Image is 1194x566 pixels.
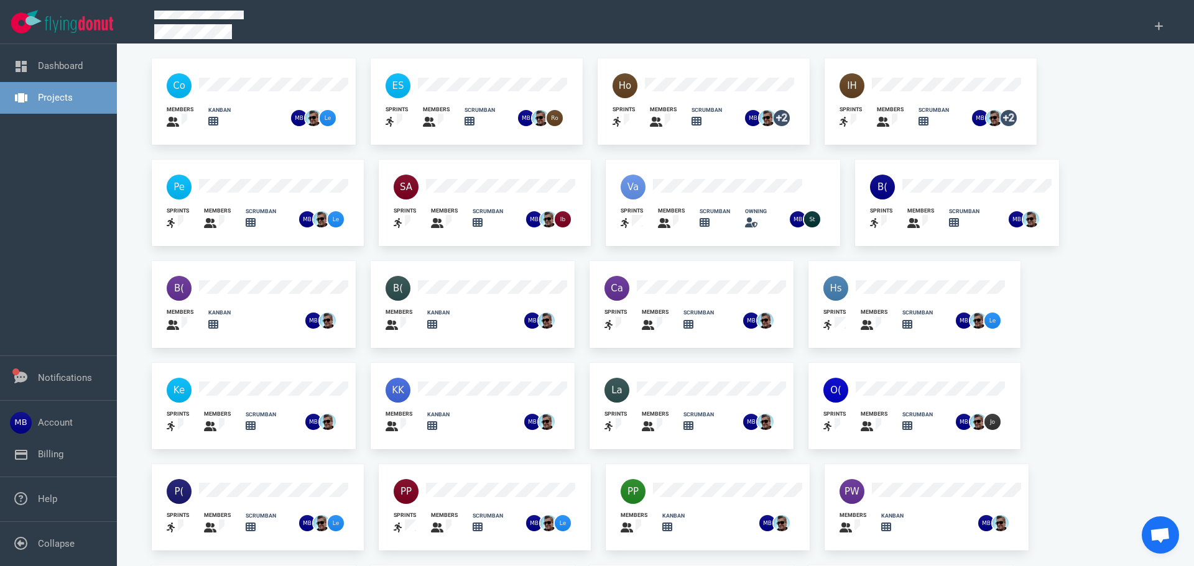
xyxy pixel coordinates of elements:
[1142,516,1179,554] div: Open de chat
[613,73,637,98] img: 40
[394,479,419,504] img: 40
[972,110,988,126] img: 26
[861,410,887,418] div: members
[604,378,629,403] img: 40
[662,512,685,520] div: kanban
[743,313,759,329] img: 26
[204,207,231,231] a: members
[613,106,635,114] div: sprints
[167,378,192,403] img: 40
[167,511,189,519] div: sprints
[877,106,904,130] a: members
[539,313,555,329] img: 26
[465,106,495,114] div: scrumban
[683,411,714,419] div: scrumban
[423,106,450,114] div: members
[38,372,92,383] a: Notifications
[757,414,774,430] img: 26
[949,208,979,216] div: scrumban
[299,211,315,227] img: 26
[167,511,189,536] a: sprints
[840,73,864,98] img: 40
[431,207,458,215] div: members
[840,479,864,504] img: 40
[759,110,775,126] img: 26
[518,110,534,126] img: 26
[167,410,189,434] a: sprints
[604,410,627,418] div: sprints
[208,309,231,317] div: kanban
[394,511,416,536] a: sprints
[427,411,450,419] div: kanban
[902,411,933,419] div: scrumban
[386,73,410,98] img: 40
[45,16,113,33] img: Flying Donut text logo
[984,414,1001,430] img: 26
[776,111,787,123] text: +2
[328,515,344,531] img: 26
[1003,111,1014,123] text: +2
[167,308,193,316] div: members
[167,175,192,199] img: 40
[204,410,231,418] div: members
[823,410,846,418] div: sprints
[524,414,540,430] img: 26
[604,410,627,434] a: sprints
[970,313,986,329] img: 26
[743,414,759,430] img: 26
[320,313,336,329] img: 26
[956,313,972,329] img: 26
[658,207,685,231] a: members
[621,511,647,536] a: members
[621,511,647,519] div: members
[299,515,315,531] img: 26
[246,512,276,520] div: scrumban
[328,211,344,227] img: 26
[970,414,986,430] img: 26
[38,493,57,504] a: Help
[394,511,416,519] div: sprints
[759,515,775,531] img: 26
[745,208,767,216] div: owning
[38,60,83,71] a: Dashboard
[790,211,806,227] img: 26
[555,515,571,531] img: 26
[683,309,714,317] div: scrumban
[555,211,571,227] img: 26
[423,106,450,130] a: members
[431,511,458,536] a: members
[907,207,934,231] a: members
[394,207,416,215] div: sprints
[167,73,192,98] img: 40
[539,414,555,430] img: 26
[320,110,336,126] img: 26
[621,207,643,215] div: sprints
[313,515,330,531] img: 26
[532,110,548,126] img: 26
[394,175,419,199] img: 40
[642,308,669,316] div: members
[473,512,503,520] div: scrumban
[877,106,904,114] div: members
[642,410,669,434] a: members
[604,276,629,301] img: 40
[919,106,949,114] div: scrumban
[305,110,322,126] img: 26
[700,208,730,216] div: scrumban
[861,308,887,316] div: members
[386,106,408,130] a: sprints
[167,207,189,215] div: sprints
[870,175,895,199] img: 40
[431,207,458,231] a: members
[621,175,646,199] img: 40
[167,308,193,332] a: members
[167,276,192,301] img: 40
[823,410,846,434] a: sprints
[978,515,994,531] img: 26
[650,106,677,114] div: members
[204,207,231,215] div: members
[1009,211,1025,227] img: 26
[823,308,846,332] a: sprints
[984,313,1001,329] img: 26
[1023,211,1039,227] img: 26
